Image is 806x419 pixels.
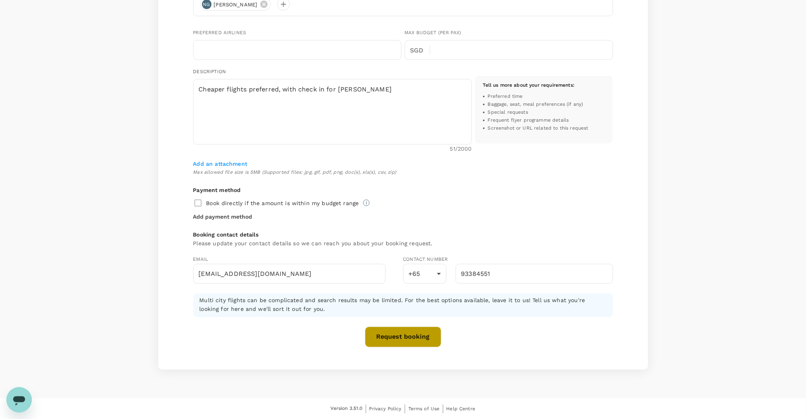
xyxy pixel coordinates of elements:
[369,405,402,413] a: Privacy Policy
[193,69,226,74] span: Description
[403,264,447,284] div: +65
[193,29,402,37] div: Preferred Airlines
[488,116,569,124] span: Frequent flyer programme details
[488,93,523,101] span: Preferred time
[200,297,607,314] h6: Multi city flights can be complicated and search results may be limited. For the best options ava...
[403,257,448,262] span: Contact Number
[408,406,440,412] span: Terms of Use
[6,387,32,413] iframe: Button to launch messaging window
[193,231,613,239] h6: Booking contact details
[331,405,363,413] span: Version 3.51.0
[409,270,420,278] span: +65
[450,145,472,153] p: 51 /2000
[193,161,248,167] span: Add an attachment
[488,101,583,109] span: Baggage, seat, meal preferences (if any)
[369,406,402,412] span: Privacy Policy
[193,186,613,195] h6: Payment method
[405,29,613,37] div: Max Budget (per pax)
[447,406,476,412] span: Help Centre
[447,405,476,413] a: Help Centre
[206,199,359,207] p: Book directly if the amount is within my budget range
[488,124,588,132] span: Screenshot or URL related to this request
[365,327,441,347] button: Request booking
[408,405,440,413] a: Terms of Use
[209,1,262,9] span: [PERSON_NAME]
[483,82,575,88] span: Tell us more about your requirements :
[193,79,472,145] textarea: Cheaper flights preferred, with check in for [PERSON_NAME]
[410,46,430,55] p: SGD
[193,257,208,262] span: Email
[193,239,613,248] h6: Please update your contact details so we can reach you about your booking request.
[488,109,528,116] span: Special requests
[193,213,252,221] button: Add payment method
[193,169,613,177] span: Max allowed file size is 5MB (Supported files: jpg, gif, pdf, png, doc(x), xls(x), csv, zip)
